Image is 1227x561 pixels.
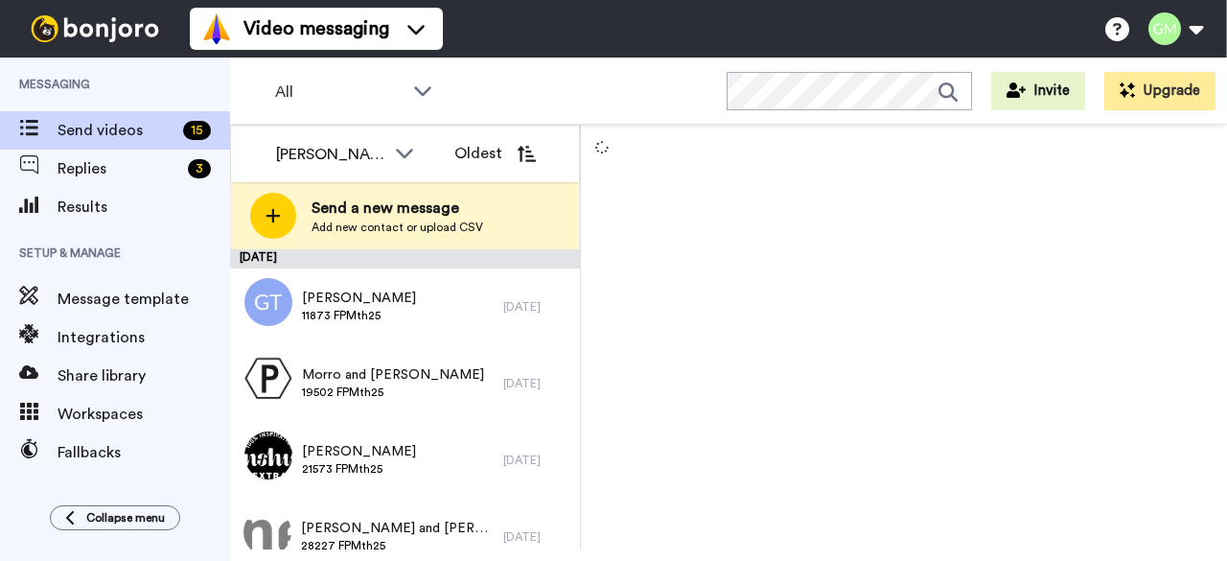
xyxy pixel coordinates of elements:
span: [PERSON_NAME] [302,442,416,461]
button: Invite [991,72,1085,110]
span: Integrations [58,326,230,349]
span: 11873 FPMth25 [302,308,416,323]
span: 19502 FPMth25 [302,385,484,400]
div: [DATE] [230,249,580,269]
span: Send videos [58,119,175,142]
button: Oldest [440,134,550,173]
button: Collapse menu [50,505,180,530]
img: c28103a3-9beb-4aad-a1b1-90bf0441bab7.png [244,355,292,403]
span: Add new contact or upload CSV [312,220,483,235]
img: 7f818043-4164-4c17-9850-6ec2c6a761f5.png [243,508,291,556]
span: Results [58,196,230,219]
button: Upgrade [1104,72,1215,110]
span: All [275,81,404,104]
span: Replies [58,157,180,180]
span: Collapse menu [86,510,165,526]
span: 21573 FPMth25 [302,461,416,477]
span: Workspaces [58,403,230,426]
img: 0f826364-cc46-4171-adb5-e63161cb90ab.png [244,432,292,479]
img: vm-color.svg [201,13,232,44]
div: [DATE] [503,376,570,391]
img: gt.png [244,278,292,326]
div: [DATE] [503,529,570,545]
div: 3 [188,159,211,178]
span: Fallbacks [58,441,230,464]
span: Message template [58,288,230,311]
span: 28227 FPMth25 [301,538,494,553]
span: Morro and [PERSON_NAME] [302,365,484,385]
div: [PERSON_NAME] [276,143,385,166]
div: [DATE] [503,453,570,468]
span: [PERSON_NAME] [302,289,416,308]
div: 15 [183,121,211,140]
span: [PERSON_NAME] and [PERSON_NAME] [301,519,494,538]
span: Send a new message [312,197,483,220]
span: Video messaging [243,15,389,42]
span: Share library [58,364,230,387]
img: bj-logo-header-white.svg [23,15,167,42]
div: [DATE] [503,299,570,315]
